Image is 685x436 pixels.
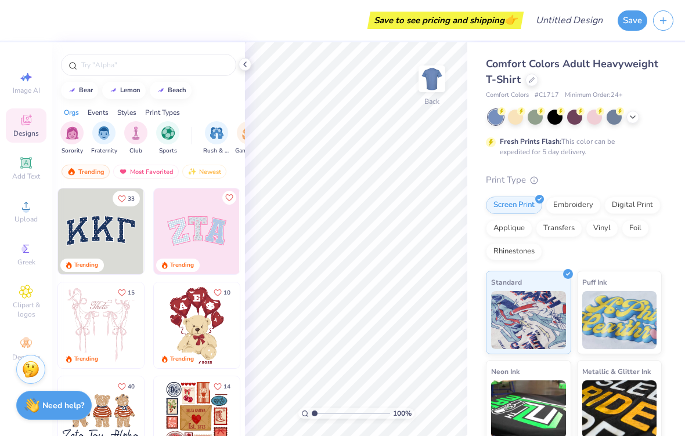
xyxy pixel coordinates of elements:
[161,126,175,140] img: Sports Image
[235,147,262,155] span: Game Day
[182,165,226,179] div: Newest
[42,400,84,411] strong: Need help?
[12,172,40,181] span: Add Text
[109,87,118,94] img: trend_line.gif
[102,82,146,99] button: lemon
[6,300,46,319] span: Clipart & logos
[535,90,559,100] span: # C1717
[486,173,662,187] div: Print Type
[486,197,542,214] div: Screen Print
[143,188,229,274] img: edfb13fc-0e43-44eb-bea2-bf7fc0dd67f9
[424,96,439,107] div: Back
[62,165,110,179] div: Trending
[208,285,236,300] button: Like
[604,197,661,214] div: Digital Print
[235,121,262,155] div: filter for Game Day
[74,355,98,364] div: Trending
[565,90,623,100] span: Minimum Order: 24 +
[67,87,77,94] img: trend_line.gif
[491,291,566,349] img: Standard
[91,147,117,155] span: Fraternity
[486,243,542,260] div: Rhinestones
[145,107,180,118] div: Print Types
[88,107,109,118] div: Events
[210,126,223,140] img: Rush & Bid Image
[582,365,651,377] span: Metallic & Glitter Ink
[156,121,179,155] div: filter for Sports
[504,13,517,27] span: 👉
[491,276,522,288] span: Standard
[242,126,255,140] img: Game Day Image
[62,147,83,155] span: Sorority
[582,291,657,349] img: Puff Ink
[60,121,84,155] div: filter for Sorority
[113,285,140,300] button: Like
[582,276,607,288] span: Puff Ink
[156,87,165,94] img: trend_line.gif
[536,220,582,237] div: Transfers
[154,282,240,368] img: 587403a7-0594-4a7f-b2bd-0ca67a3ff8dd
[203,121,230,155] button: filter button
[486,90,529,100] span: Comfort Colors
[223,290,230,296] span: 10
[12,353,40,362] span: Decorate
[113,379,140,394] button: Like
[188,168,197,176] img: Newest.gif
[393,408,412,419] span: 100 %
[91,121,117,155] button: filter button
[239,188,325,274] img: 5ee11766-d822-42f5-ad4e-763472bf8dcf
[79,87,93,93] div: bear
[118,168,128,176] img: most_fav.gif
[15,215,38,224] span: Upload
[98,126,110,140] img: Fraternity Image
[80,59,229,71] input: Try "Alpha"
[67,168,76,176] img: trending.gif
[486,220,532,237] div: Applique
[120,87,140,93] div: lemon
[61,82,98,99] button: bear
[203,121,230,155] div: filter for Rush & Bid
[156,121,179,155] button: filter button
[58,282,144,368] img: 83dda5b0-2158-48ca-832c-f6b4ef4c4536
[203,147,230,155] span: Rush & Bid
[546,197,601,214] div: Embroidery
[124,121,147,155] div: filter for Club
[223,384,230,390] span: 14
[143,282,229,368] img: d12a98c7-f0f7-4345-bf3a-b9f1b718b86e
[17,257,35,267] span: Greek
[13,129,39,138] span: Designs
[527,9,612,32] input: Untitled Design
[500,137,561,146] strong: Fresh Prints Flash:
[91,121,117,155] div: filter for Fraternity
[586,220,618,237] div: Vinyl
[66,126,79,140] img: Sorority Image
[113,191,140,206] button: Like
[129,126,142,140] img: Club Image
[60,121,84,155] button: filter button
[129,147,142,155] span: Club
[150,82,192,99] button: beach
[124,121,147,155] button: filter button
[222,191,236,205] button: Like
[159,147,177,155] span: Sports
[128,290,135,296] span: 15
[622,220,649,237] div: Foil
[208,379,236,394] button: Like
[239,282,325,368] img: e74243e0-e378-47aa-a400-bc6bcb25063a
[491,365,520,377] span: Neon Ink
[618,10,647,31] button: Save
[74,261,98,270] div: Trending
[113,165,179,179] div: Most Favorited
[128,196,135,202] span: 33
[168,87,186,93] div: beach
[370,12,521,29] div: Save to see pricing and shipping
[117,107,136,118] div: Styles
[500,136,643,157] div: This color can be expedited for 5 day delivery.
[420,67,444,90] img: Back
[486,57,658,86] span: Comfort Colors Adult Heavyweight T-Shirt
[58,188,144,274] img: 3b9aba4f-e317-4aa7-a679-c95a879539bd
[64,107,79,118] div: Orgs
[13,86,40,95] span: Image AI
[170,261,194,270] div: Trending
[170,355,194,364] div: Trending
